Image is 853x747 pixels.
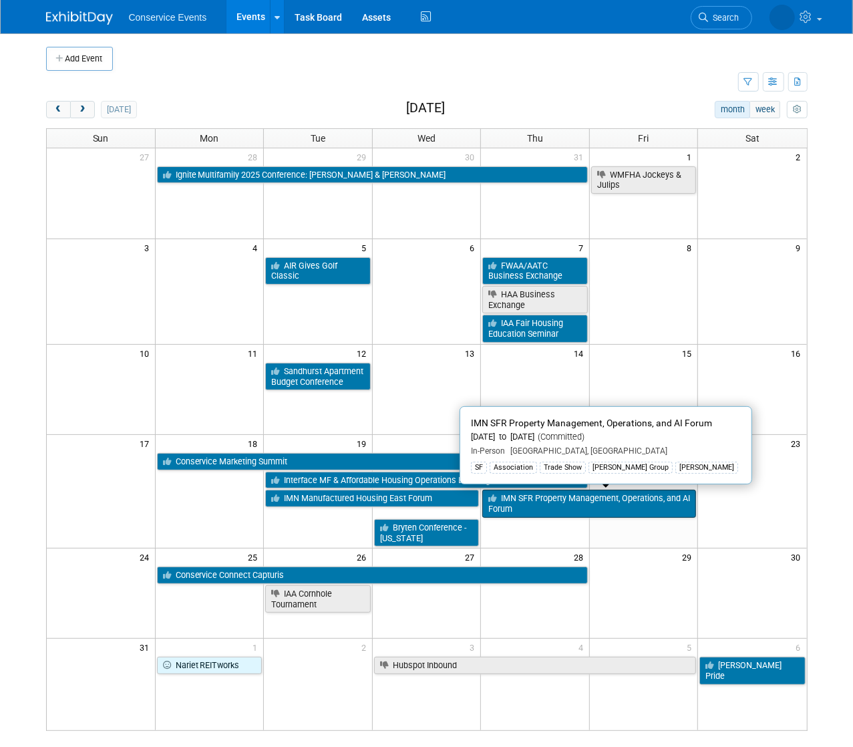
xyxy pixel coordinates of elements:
[417,133,436,144] span: Wed
[471,462,487,474] div: SF
[157,166,588,184] a: Ignite Multifamily 2025 Conference: [PERSON_NAME] & [PERSON_NAME]
[681,345,697,361] span: 15
[471,446,505,456] span: In-Person
[482,257,588,285] a: FWAA/AATC Business Exchange
[577,639,589,655] span: 4
[360,639,372,655] span: 2
[265,490,479,507] a: IMN Manufactured Housing East Forum
[355,435,372,452] span: 19
[591,166,697,194] a: WMFHA Jockeys & Julips
[46,11,113,25] img: ExhibitDay
[246,148,263,165] span: 28
[795,239,807,256] span: 9
[471,418,712,428] span: IMN SFR Property Management, Operations, and AI Forum
[355,345,372,361] span: 12
[138,148,155,165] span: 27
[572,148,589,165] span: 31
[464,148,480,165] span: 30
[406,101,445,116] h2: [DATE]
[246,435,263,452] span: 18
[138,549,155,565] span: 24
[46,47,113,71] button: Add Event
[70,101,95,118] button: next
[138,435,155,452] span: 17
[265,363,371,390] a: Sandhurst Apartment Budget Conference
[793,106,802,114] i: Personalize Calendar
[93,133,109,144] span: Sun
[251,239,263,256] span: 4
[360,239,372,256] span: 5
[691,6,752,29] a: Search
[464,345,480,361] span: 13
[685,148,697,165] span: 1
[577,239,589,256] span: 7
[795,639,807,655] span: 6
[157,567,588,584] a: Conservice Connect Capturis
[572,549,589,565] span: 28
[482,286,588,313] a: HAA Business Exchange
[246,549,263,565] span: 25
[482,315,588,342] a: IAA Fair Housing Education Seminar
[749,101,780,118] button: week
[675,462,738,474] div: [PERSON_NAME]
[505,446,667,456] span: [GEOGRAPHIC_DATA], [GEOGRAPHIC_DATA]
[246,345,263,361] span: 11
[374,657,697,674] a: Hubspot Inbound
[265,585,371,613] a: IAA Cornhole Tournament
[468,639,480,655] span: 3
[639,133,649,144] span: Fri
[355,148,372,165] span: 29
[770,5,795,30] img: Amiee Griffey
[374,519,480,547] a: Bryten Conference - [US_STATE]
[534,432,584,442] span: (Committed)
[715,101,750,118] button: month
[527,133,543,144] span: Thu
[311,133,325,144] span: Tue
[265,472,588,489] a: Interface MF & Affordable Housing Operations Exchange
[138,639,155,655] span: 31
[471,432,741,443] div: [DATE] to [DATE]
[709,13,739,23] span: Search
[157,453,588,470] a: Conservice Marketing Summit
[699,657,805,684] a: [PERSON_NAME] Pride
[251,639,263,655] span: 1
[795,148,807,165] span: 2
[129,12,207,23] span: Conservice Events
[685,239,697,256] span: 8
[143,239,155,256] span: 3
[200,133,218,144] span: Mon
[468,239,480,256] span: 6
[490,462,537,474] div: Association
[572,345,589,361] span: 14
[157,657,263,674] a: Nariet REITworks
[138,345,155,361] span: 10
[265,257,371,285] a: AIR Gives Golf Classic
[685,639,697,655] span: 5
[745,133,759,144] span: Sat
[790,435,807,452] span: 23
[588,462,673,474] div: [PERSON_NAME] Group
[101,101,136,118] button: [DATE]
[787,101,807,118] button: myCustomButton
[540,462,586,474] div: Trade Show
[482,490,696,517] a: IMN SFR Property Management, Operations, and AI Forum
[681,549,697,565] span: 29
[790,345,807,361] span: 16
[790,549,807,565] span: 30
[355,549,372,565] span: 26
[46,101,71,118] button: prev
[464,549,480,565] span: 27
